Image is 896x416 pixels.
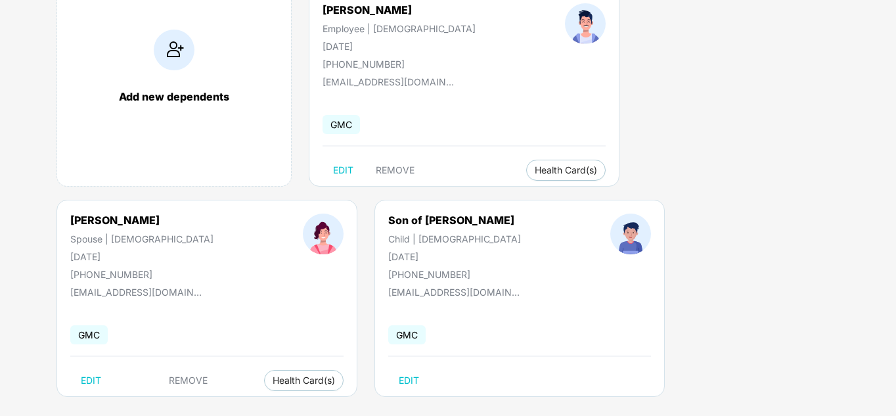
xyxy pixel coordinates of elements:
div: [PERSON_NAME] [323,3,476,16]
span: EDIT [81,375,101,386]
div: Spouse | [DEMOGRAPHIC_DATA] [70,233,213,244]
div: [EMAIL_ADDRESS][DOMAIN_NAME] [388,287,520,298]
div: [DATE] [388,251,521,262]
img: profileImage [610,214,651,254]
span: Health Card(s) [273,377,335,384]
span: REMOVE [376,165,414,175]
div: Employee | [DEMOGRAPHIC_DATA] [323,23,476,34]
div: [DATE] [70,251,213,262]
div: [EMAIL_ADDRESS][DOMAIN_NAME] [323,76,454,87]
span: GMC [70,325,108,344]
button: REMOVE [365,160,425,181]
button: REMOVE [158,370,218,391]
button: Health Card(s) [264,370,344,391]
span: Health Card(s) [535,167,597,173]
img: profileImage [303,214,344,254]
div: [DATE] [323,41,476,52]
img: addIcon [154,30,194,70]
div: [PHONE_NUMBER] [323,58,476,70]
span: EDIT [399,375,419,386]
img: profileImage [565,3,606,44]
div: [PERSON_NAME] [70,214,213,227]
div: Child | [DEMOGRAPHIC_DATA] [388,233,521,244]
span: REMOVE [169,375,208,386]
span: EDIT [333,165,353,175]
button: Health Card(s) [526,160,606,181]
div: Son of [PERSON_NAME] [388,214,521,227]
button: EDIT [70,370,112,391]
button: EDIT [323,160,364,181]
span: GMC [323,115,360,134]
div: [PHONE_NUMBER] [70,269,213,280]
span: GMC [388,325,426,344]
div: [EMAIL_ADDRESS][DOMAIN_NAME] [70,287,202,298]
button: EDIT [388,370,430,391]
div: [PHONE_NUMBER] [388,269,521,280]
div: Add new dependents [70,90,278,103]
